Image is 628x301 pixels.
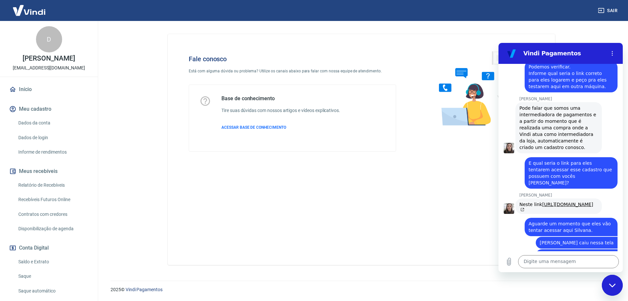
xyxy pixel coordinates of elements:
[16,208,90,221] a: Contratos com credores
[597,5,620,17] button: Sair
[221,107,340,114] h6: Tire suas dúvidas com nossos artigos e vídeos explicativos.
[16,179,90,192] a: Relatório de Recebíveis
[16,222,90,235] a: Disponibilização de agenda
[498,43,623,272] iframe: Janela de mensagens
[111,286,612,293] p: 2025 ©
[221,125,286,130] span: ACESSAR BASE DE CONHECIMENTO
[8,102,90,116] button: Meu cadastro
[16,255,90,269] a: Saldo e Extrato
[16,131,90,144] a: Dados de login
[16,116,90,130] a: Dados da conta
[8,164,90,179] button: Meus recebíveis
[8,0,50,20] img: Vindi
[16,145,90,159] a: Informe de rendimentos
[16,193,90,206] a: Recebíveis Futuros Online
[13,65,85,71] p: [EMAIL_ADDRESS][DOMAIN_NAME]
[8,82,90,97] a: Início
[36,26,62,52] div: D
[221,95,340,102] h5: Base de conhecimento
[189,68,396,74] p: Está com alguma dúvida ou problema? Utilize os canais abaixo para falar com nossa equipe de atend...
[16,284,90,298] a: Saque automático
[602,275,623,296] iframe: Botão para abrir a janela de mensagens, conversa em andamento
[189,55,396,63] h4: Fale conosco
[426,45,525,132] img: Fale conosco
[23,55,75,62] p: [PERSON_NAME]
[8,241,90,255] button: Conta Digital
[16,270,90,283] a: Saque
[221,124,340,130] a: ACESSAR BASE DE CONHECIMENTO
[126,287,163,292] a: Vindi Pagamentos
